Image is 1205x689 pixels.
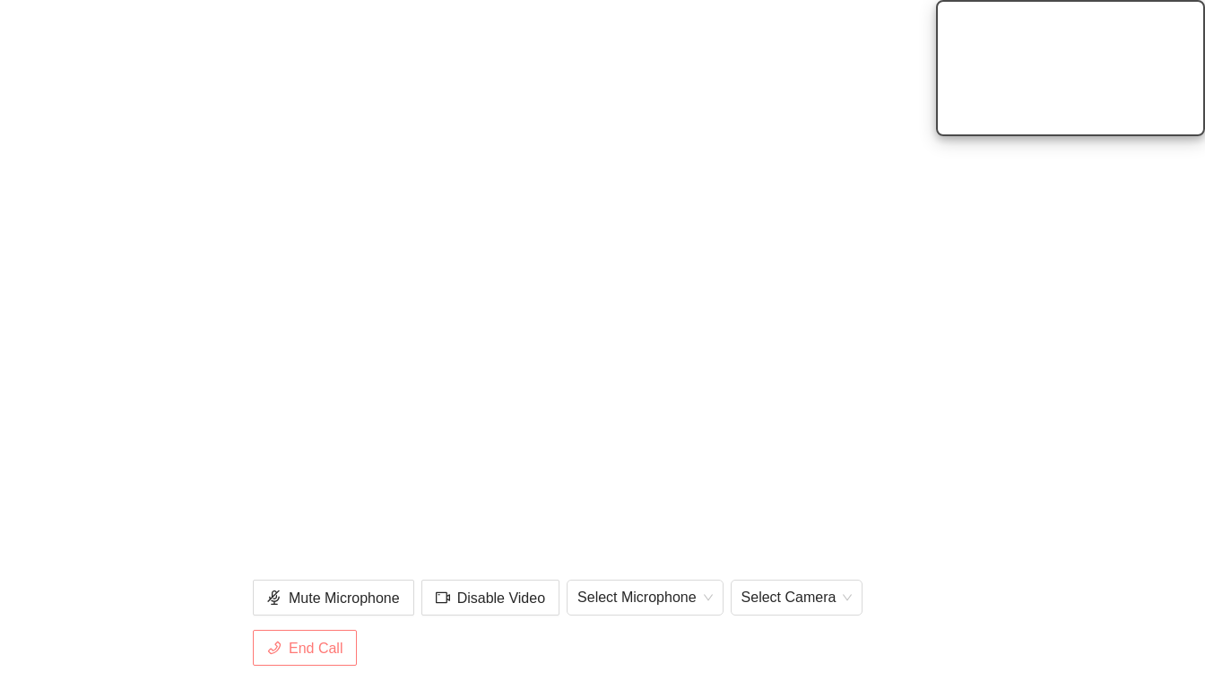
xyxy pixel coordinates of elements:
[457,587,545,609] span: Disable Video
[267,590,282,607] span: audio-muted
[421,580,559,616] button: video-cameraDisable Video
[253,630,357,666] button: phoneEnd Call
[267,641,282,658] span: phone
[741,584,853,611] span: Select Camera
[289,637,342,659] span: End Call
[436,590,450,607] span: video-camera
[577,584,713,611] span: Select Microphone
[253,580,414,616] button: audio-mutedMute Microphone
[289,587,400,609] span: Mute Microphone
